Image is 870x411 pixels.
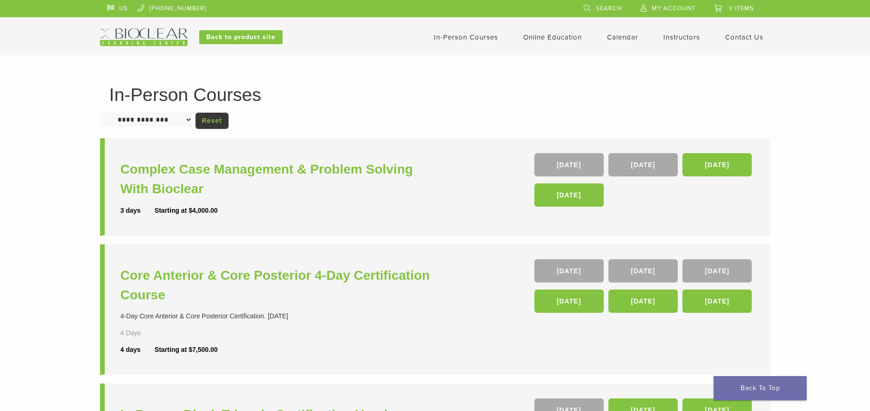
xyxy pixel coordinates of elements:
div: Starting at $4,000.00 [155,206,217,216]
a: Online Education [523,33,582,41]
div: , , , , , [534,259,755,317]
a: Core Anterior & Core Posterior 4-Day Certification Course [121,266,438,305]
a: [DATE] [534,153,604,176]
h1: In-Person Courses [109,86,761,104]
a: Back To Top [714,376,807,400]
div: 4-Day Core Anterior & Core Posterior Certification. [DATE] [121,311,438,321]
div: 3 days [121,206,155,216]
a: Calendar [607,33,638,41]
img: Bioclear [100,28,188,46]
a: [DATE] [534,259,604,283]
a: [DATE] [608,290,678,313]
a: Reset [196,113,229,129]
a: [DATE] [608,259,678,283]
div: , , , [534,153,755,211]
div: 4 days [121,345,155,355]
span: Search [596,5,622,12]
a: [DATE] [534,290,604,313]
span: My Account [652,5,695,12]
a: Instructors [663,33,700,41]
a: [DATE] [608,153,678,176]
a: [DATE] [682,259,752,283]
a: Complex Case Management & Problem Solving With Bioclear [121,160,438,199]
a: [DATE] [682,290,752,313]
span: 0 items [729,5,754,12]
div: 4 Days [121,328,168,338]
a: Contact Us [725,33,763,41]
a: [DATE] [534,183,604,207]
a: Back to product site [199,30,283,44]
div: Starting at $7,500.00 [155,345,217,355]
a: [DATE] [682,153,752,176]
a: In-Person Courses [434,33,498,41]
